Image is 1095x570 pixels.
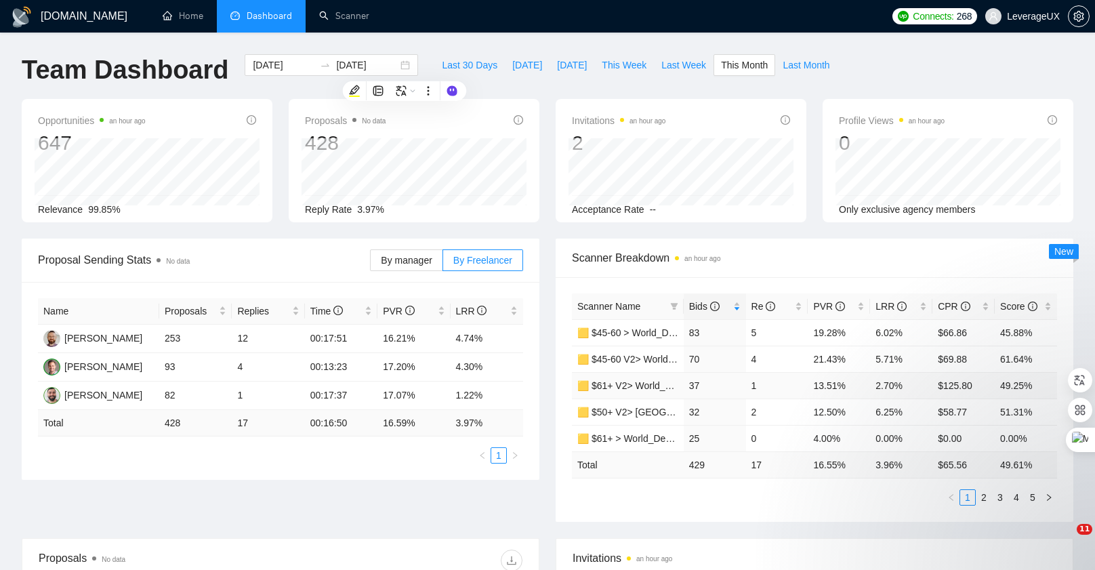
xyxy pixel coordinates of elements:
[995,346,1057,372] td: 61.64%
[689,301,720,312] span: Bids
[654,54,714,76] button: Last Week
[913,9,953,24] span: Connects:
[232,410,304,436] td: 17
[320,60,331,70] span: to
[477,306,487,315] span: info-circle
[247,10,292,22] span: Dashboard
[253,58,314,73] input: Start date
[88,204,120,215] span: 99.85%
[766,302,775,311] span: info-circle
[684,346,746,372] td: 70
[237,304,289,319] span: Replies
[1000,301,1037,312] span: Score
[577,407,953,418] a: 🟨 $50+ V2> [GEOGRAPHIC_DATA]+[GEOGRAPHIC_DATA] Only_Tony-UX/UI_General
[746,372,808,399] td: 1
[1068,5,1090,27] button: setting
[456,306,487,317] span: LRR
[43,359,60,375] img: TV
[875,301,907,312] span: LRR
[38,204,83,215] span: Relevance
[305,113,386,129] span: Proposals
[714,54,775,76] button: This Month
[870,346,932,372] td: 5.71%
[320,60,331,70] span: swap-right
[1068,11,1090,22] a: setting
[808,399,870,425] td: 12.50%
[43,332,142,343] a: AK[PERSON_NAME]
[64,331,142,346] div: [PERSON_NAME]
[577,301,640,312] span: Scanner Name
[451,353,523,382] td: 4.30%
[102,556,125,563] span: No data
[377,353,450,382] td: 17.20%
[1049,524,1081,556] iframe: Intercom live chat
[667,296,681,317] span: filter
[305,353,377,382] td: 00:13:23
[159,410,232,436] td: 428
[514,115,523,125] span: info-circle
[474,447,491,464] li: Previous Page
[310,306,343,317] span: Time
[1054,246,1073,257] span: New
[684,372,746,399] td: 37
[511,451,519,460] span: right
[1048,115,1057,125] span: info-circle
[165,304,216,319] span: Proposals
[43,330,60,347] img: AK
[808,319,870,346] td: 19.28%
[684,255,720,262] time: an hour ago
[1077,524,1092,535] span: 11
[38,113,146,129] span: Opportunities
[957,9,972,24] span: 268
[434,54,505,76] button: Last 30 Days
[305,204,352,215] span: Reply Rate
[909,117,945,125] time: an hour ago
[629,117,665,125] time: an hour ago
[932,425,995,451] td: $0.00
[232,353,304,382] td: 4
[572,204,644,215] span: Acceptance Rate
[232,325,304,353] td: 12
[932,346,995,372] td: $69.88
[381,255,432,266] span: By manager
[38,410,159,436] td: Total
[319,10,369,22] a: searchScanner
[1069,11,1089,22] span: setting
[932,399,995,425] td: $58.77
[573,550,1056,567] span: Invitations
[746,346,808,372] td: 4
[572,113,665,129] span: Invitations
[38,251,370,268] span: Proposal Sending Stats
[602,58,646,73] span: This Week
[550,54,594,76] button: [DATE]
[451,410,523,436] td: 3.97 %
[163,10,203,22] a: homeHome
[839,130,945,156] div: 0
[746,319,808,346] td: 5
[995,319,1057,346] td: 45.88%
[839,113,945,129] span: Profile Views
[357,204,384,215] span: 3.97%
[870,372,932,399] td: 2.70%
[474,447,491,464] button: left
[684,451,746,478] td: 429
[507,447,523,464] li: Next Page
[684,425,746,451] td: 25
[336,58,398,73] input: End date
[995,372,1057,399] td: 49.25%
[377,382,450,410] td: 17.07%
[159,325,232,353] td: 253
[491,447,507,464] li: 1
[442,58,497,73] span: Last 30 Days
[684,319,746,346] td: 83
[572,249,1057,266] span: Scanner Breakdown
[710,302,720,311] span: info-circle
[808,372,870,399] td: 13.51%
[670,302,678,310] span: filter
[572,130,665,156] div: 2
[897,302,907,311] span: info-circle
[577,433,825,444] a: 🟨 $61+ > World_Design+Dev_Antony-Full-Stack_General
[839,204,976,215] span: Only exclusive agency members
[159,353,232,382] td: 93
[932,319,995,346] td: $66.86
